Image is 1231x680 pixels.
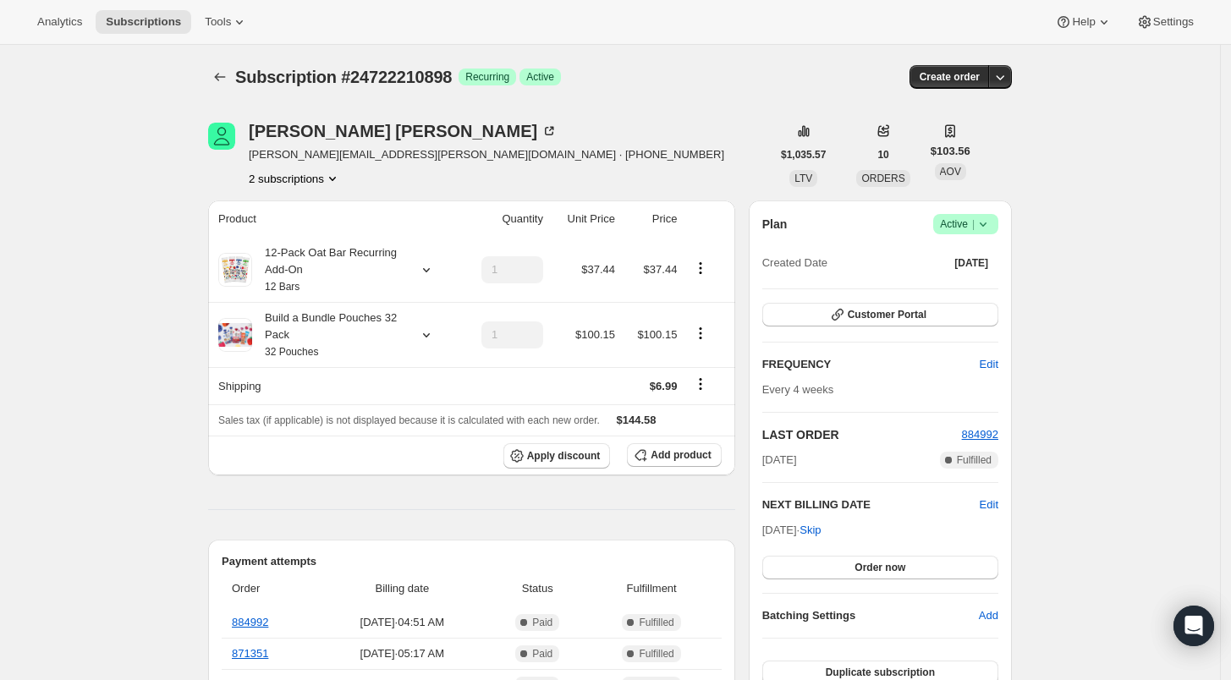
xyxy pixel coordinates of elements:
[321,645,483,662] span: [DATE] · 05:17 AM
[232,616,268,628] a: 884992
[252,244,404,295] div: 12-Pack Oat Bar Recurring Add-On
[637,328,677,341] span: $100.15
[1045,10,1122,34] button: Help
[232,647,268,660] a: 871351
[944,251,998,275] button: [DATE]
[205,15,231,29] span: Tools
[526,70,554,84] span: Active
[235,68,452,86] span: Subscription #24722210898
[762,496,980,513] h2: NEXT BILLING DATE
[762,255,827,271] span: Created Date
[527,449,601,463] span: Apply discount
[218,253,252,287] img: product img
[931,143,970,160] span: $103.56
[575,328,615,341] span: $100.15
[762,426,962,443] h2: LAST ORDER
[548,200,620,238] th: Unit Price
[503,443,611,469] button: Apply discount
[208,200,459,238] th: Product
[249,123,558,140] div: [PERSON_NAME] [PERSON_NAME]
[581,263,615,276] span: $37.44
[208,367,459,404] th: Shipping
[877,148,888,162] span: 10
[762,452,797,469] span: [DATE]
[861,173,904,184] span: ORDERS
[980,356,998,373] span: Edit
[980,496,998,513] button: Edit
[218,414,600,426] span: Sales tax (if applicable) is not displayed because it is calculated with each new order.
[962,428,998,441] a: 884992
[96,10,191,34] button: Subscriptions
[972,217,975,231] span: |
[940,216,992,233] span: Active
[687,259,714,277] button: Product actions
[627,443,721,467] button: Add product
[617,414,657,426] span: $144.58
[208,123,235,150] span: Lazaro Zayas
[106,15,181,29] span: Subscriptions
[208,65,232,89] button: Subscriptions
[762,607,979,624] h6: Batching Settings
[687,324,714,343] button: Product actions
[592,580,712,597] span: Fulfillment
[644,263,678,276] span: $37.44
[826,666,935,679] span: Duplicate subscription
[794,173,812,184] span: LTV
[37,15,82,29] span: Analytics
[762,556,998,579] button: Order now
[800,522,821,539] span: Skip
[493,580,582,597] span: Status
[27,10,92,34] button: Analytics
[532,647,552,661] span: Paid
[781,148,826,162] span: $1,035.57
[762,356,980,373] h2: FREQUENCY
[957,453,992,467] span: Fulfilled
[321,580,483,597] span: Billing date
[762,383,834,396] span: Every 4 weeks
[195,10,258,34] button: Tools
[687,375,714,393] button: Shipping actions
[855,561,905,574] span: Order now
[650,380,678,392] span: $6.99
[222,553,722,570] h2: Payment attempts
[639,647,673,661] span: Fulfilled
[771,143,836,167] button: $1,035.57
[651,448,711,462] span: Add product
[954,256,988,270] span: [DATE]
[969,602,1008,629] button: Add
[920,70,980,84] span: Create order
[762,524,822,536] span: [DATE] ·
[532,616,552,629] span: Paid
[222,570,316,607] th: Order
[252,310,404,360] div: Build a Bundle Pouches 32 Pack
[848,308,926,321] span: Customer Portal
[762,216,788,233] h2: Plan
[1072,15,1095,29] span: Help
[910,65,990,89] button: Create order
[620,200,682,238] th: Price
[762,303,998,326] button: Customer Portal
[321,614,483,631] span: [DATE] · 04:51 AM
[265,346,318,358] small: 32 Pouches
[789,517,831,544] button: Skip
[249,146,724,163] span: [PERSON_NAME][EMAIL_ADDRESS][PERSON_NAME][DOMAIN_NAME] · [PHONE_NUMBER]
[249,170,341,187] button: Product actions
[970,351,1008,378] button: Edit
[639,616,673,629] span: Fulfilled
[265,281,300,293] small: 12 Bars
[465,70,509,84] span: Recurring
[979,607,998,624] span: Add
[962,426,998,443] button: 884992
[940,166,961,178] span: AOV
[1173,606,1214,646] div: Open Intercom Messenger
[459,200,548,238] th: Quantity
[867,143,899,167] button: 10
[1126,10,1204,34] button: Settings
[1153,15,1194,29] span: Settings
